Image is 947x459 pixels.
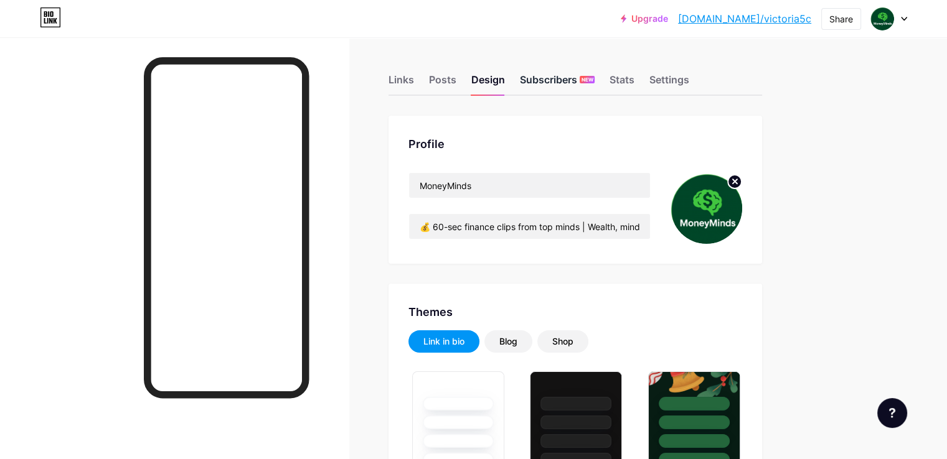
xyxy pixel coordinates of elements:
div: Share [829,12,853,25]
div: Profile [408,136,742,152]
div: Settings [649,72,689,95]
input: Name [409,173,650,198]
div: Link in bio [423,335,464,348]
div: Keywords by Traffic [138,73,210,81]
div: Domain Overview [47,73,111,81]
img: tab_domain_overview_orange.svg [34,72,44,82]
div: Design [471,72,505,95]
img: Victoriano Basco [671,172,742,244]
div: Themes [408,304,742,320]
div: Shop [552,335,573,348]
div: Subscribers [520,72,595,95]
img: tab_keywords_by_traffic_grey.svg [124,72,134,82]
span: NEW [582,76,593,83]
input: Bio [409,214,650,239]
div: Stats [610,72,634,95]
a: [DOMAIN_NAME]/victoria5c [678,11,811,26]
div: v 4.0.25 [35,20,61,30]
div: Blog [499,335,517,348]
img: logo_orange.svg [20,20,30,30]
div: Domain: [DOMAIN_NAME] [32,32,137,42]
img: Victoriano Basco [870,7,894,30]
div: Links [389,72,414,95]
img: website_grey.svg [20,32,30,42]
a: Upgrade [621,14,668,24]
div: Posts [429,72,456,95]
